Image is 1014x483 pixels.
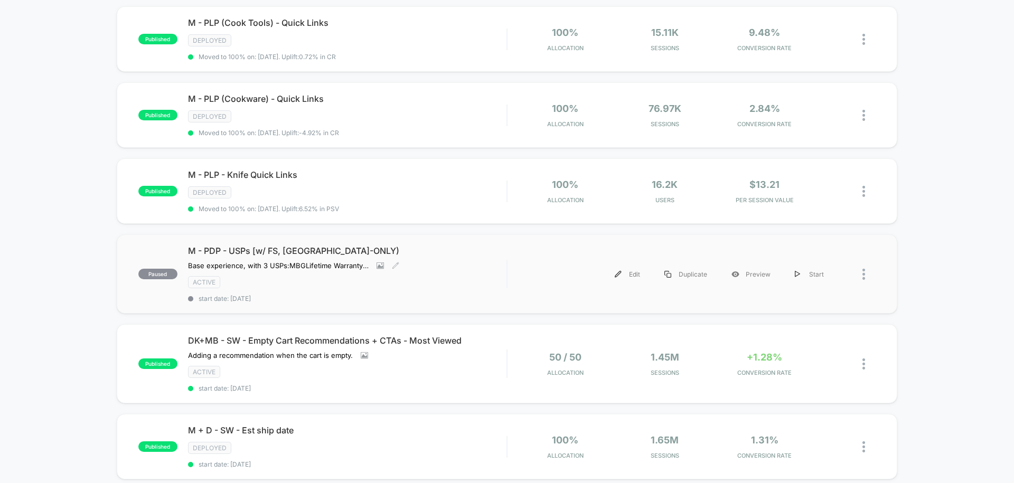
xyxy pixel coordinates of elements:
span: published [138,358,177,369]
span: 9.48% [749,27,780,38]
span: 1.65M [651,434,679,446]
img: close [862,441,865,452]
span: 50 / 50 [549,352,581,363]
span: published [138,186,177,196]
span: 100% [552,27,578,38]
span: start date: [DATE] [188,295,506,302]
span: Sessions [618,120,712,128]
img: close [862,110,865,121]
span: ACTIVE [188,366,220,378]
span: Deployed [188,34,231,46]
span: Users [618,196,712,204]
span: 1.45M [651,352,679,363]
span: CONVERSION RATE [717,369,812,376]
span: paused [138,269,177,279]
div: Duplicate [652,262,719,286]
span: Deployed [188,186,231,198]
span: $13.21 [749,179,780,190]
span: Adding a recommendation when the cart is empty. [188,351,353,359]
span: Sessions [618,452,712,459]
img: menu [664,271,671,278]
span: PER SESSION VALUE [717,196,812,204]
div: Edit [603,262,652,286]
span: 100% [552,434,578,446]
div: Start [783,262,836,286]
img: close [862,269,865,280]
span: published [138,34,177,44]
img: close [862,34,865,45]
img: menu [795,271,800,278]
span: Allocation [547,44,584,52]
span: published [138,441,177,452]
span: Moved to 100% on: [DATE] . Uplift: 0.72% in CR [199,53,336,61]
span: M + D - SW - Est ship date [188,425,506,435]
span: start date: [DATE] [188,460,506,468]
span: CONVERSION RATE [717,120,812,128]
span: Allocation [547,196,584,204]
span: Base experience, with 3 USPs:MBGLifetime WarrantyFree ReturnsFree shipping on eligible products i... [188,261,369,270]
span: published [138,110,177,120]
span: M - PLP - Knife Quick Links [188,169,506,180]
span: 100% [552,179,578,190]
span: Allocation [547,452,584,459]
span: Sessions [618,369,712,376]
span: Moved to 100% on: [DATE] . Uplift: -4.92% in CR [199,129,339,137]
img: close [862,358,865,370]
img: menu [615,271,622,278]
span: Deployed [188,442,231,454]
span: Sessions [618,44,712,52]
span: Allocation [547,120,584,128]
span: CONVERSION RATE [717,452,812,459]
span: M - PLP (Cookware) - Quick Links [188,93,506,104]
span: ACTIVE [188,276,220,288]
span: 100% [552,103,578,114]
img: close [862,186,865,197]
span: +1.28% [747,352,782,363]
span: 1.31% [751,434,778,446]
span: CONVERSION RATE [717,44,812,52]
span: 2.84% [749,103,780,114]
span: 15.11k [651,27,679,38]
span: Allocation [547,369,584,376]
span: Moved to 100% on: [DATE] . Uplift: 6.52% in PSV [199,205,339,213]
span: DK+MB - SW - Empty Cart Recommendations + CTAs - Most Viewed [188,335,506,346]
span: M - PLP (Cook Tools) - Quick Links [188,17,506,28]
span: start date: [DATE] [188,384,506,392]
div: Preview [719,262,783,286]
span: 16.2k [652,179,678,190]
span: Deployed [188,110,231,122]
span: 76.97k [649,103,681,114]
span: M - PDP - USPs [w/ FS, [GEOGRAPHIC_DATA]-ONLY) [188,245,506,256]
